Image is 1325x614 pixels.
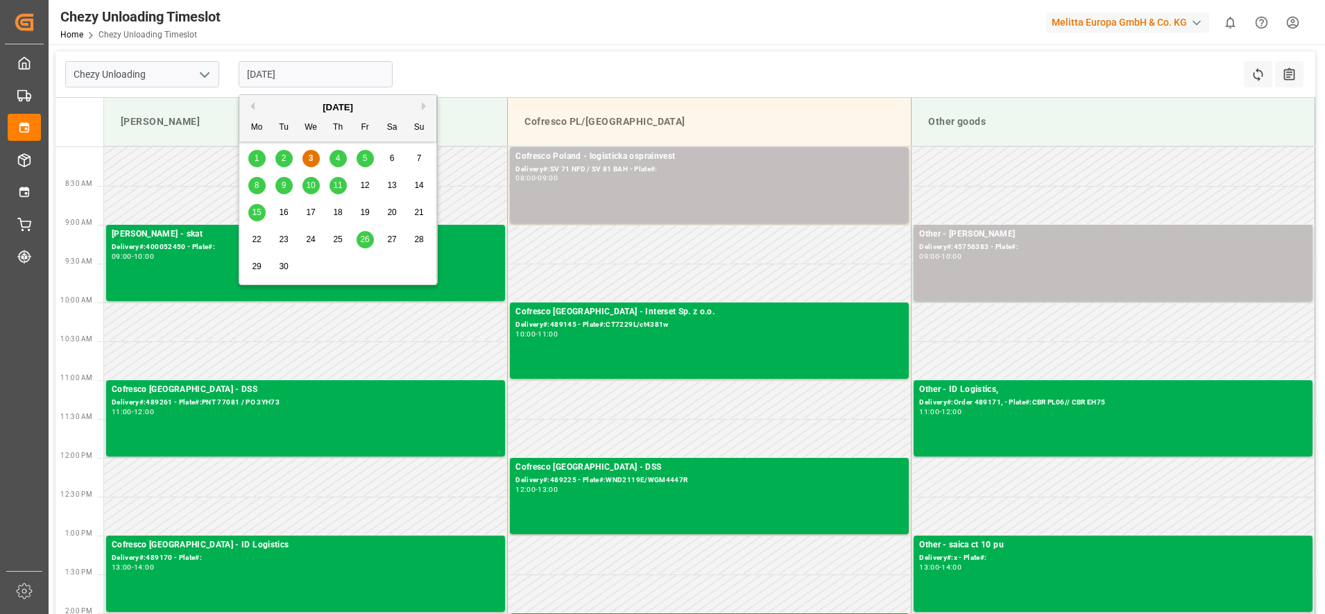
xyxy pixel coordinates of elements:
[333,207,342,217] span: 18
[919,564,939,570] div: 13:00
[275,119,293,137] div: Tu
[919,228,1307,241] div: Other - [PERSON_NAME]
[515,475,903,486] div: Delivery#:489225 - Plate#:WND2119E/WGM4447R
[414,180,423,190] span: 14
[387,207,396,217] span: 20
[65,219,92,226] span: 9:00 AM
[357,119,374,137] div: Fr
[363,153,368,163] span: 5
[112,552,499,564] div: Delivery#:489170 - Plate#:
[306,207,315,217] span: 17
[275,204,293,221] div: Choose Tuesday, September 16th, 2025
[390,153,395,163] span: 6
[255,180,259,190] span: 8
[302,231,320,248] div: Choose Wednesday, September 24th, 2025
[1046,12,1209,33] div: Melitta Europa GmbH & Co. KG
[115,109,496,135] div: [PERSON_NAME]
[275,177,293,194] div: Choose Tuesday, September 9th, 2025
[384,204,401,221] div: Choose Saturday, September 20th, 2025
[941,564,961,570] div: 14:00
[132,564,134,570] div: -
[1215,7,1246,38] button: show 0 new notifications
[536,331,538,337] div: -
[357,177,374,194] div: Choose Friday, September 12th, 2025
[246,102,255,110] button: Previous Month
[65,257,92,265] span: 9:30 AM
[333,180,342,190] span: 11
[515,331,536,337] div: 10:00
[60,30,83,40] a: Home
[60,452,92,459] span: 12:00 PM
[306,180,315,190] span: 10
[60,413,92,420] span: 11:30 AM
[519,109,900,135] div: Cofresco PL/[GEOGRAPHIC_DATA]
[357,150,374,167] div: Choose Friday, September 5th, 2025
[112,564,132,570] div: 13:00
[279,262,288,271] span: 30
[411,177,428,194] div: Choose Sunday, September 14th, 2025
[919,538,1307,552] div: Other - saica ct 10 pu
[360,234,369,244] span: 26
[194,64,214,85] button: open menu
[248,231,266,248] div: Choose Monday, September 22nd, 2025
[279,234,288,244] span: 23
[384,177,401,194] div: Choose Saturday, September 13th, 2025
[336,153,341,163] span: 4
[306,234,315,244] span: 24
[536,175,538,181] div: -
[132,253,134,259] div: -
[515,305,903,319] div: Cofresco [GEOGRAPHIC_DATA] - Interset Sp. z o.o.
[248,119,266,137] div: Mo
[515,175,536,181] div: 08:00
[515,319,903,331] div: Delivery#:489145 - Plate#:CT7229L/ct4381w
[939,564,941,570] div: -
[65,568,92,576] span: 1:30 PM
[515,461,903,475] div: Cofresco [GEOGRAPHIC_DATA] - DSS
[282,153,287,163] span: 2
[134,409,154,415] div: 12:00
[112,409,132,415] div: 11:00
[302,119,320,137] div: We
[275,231,293,248] div: Choose Tuesday, September 23rd, 2025
[538,175,558,181] div: 09:00
[60,335,92,343] span: 10:30 AM
[414,207,423,217] span: 21
[939,253,941,259] div: -
[239,101,436,114] div: [DATE]
[112,383,499,397] div: Cofresco [GEOGRAPHIC_DATA] - DSS
[239,61,393,87] input: DD.MM.YYYY
[387,234,396,244] span: 27
[302,177,320,194] div: Choose Wednesday, September 10th, 2025
[360,180,369,190] span: 12
[243,145,433,280] div: month 2025-09
[330,119,347,137] div: Th
[414,234,423,244] span: 28
[65,529,92,537] span: 1:00 PM
[538,486,558,493] div: 13:00
[248,258,266,275] div: Choose Monday, September 29th, 2025
[919,409,939,415] div: 11:00
[1046,9,1215,35] button: Melitta Europa GmbH & Co. KG
[248,177,266,194] div: Choose Monday, September 8th, 2025
[919,397,1307,409] div: Delivery#:Order 489171, - Plate#:CBR PL06// CBR EH75
[252,234,261,244] span: 22
[330,231,347,248] div: Choose Thursday, September 25th, 2025
[384,119,401,137] div: Sa
[330,204,347,221] div: Choose Thursday, September 18th, 2025
[112,397,499,409] div: Delivery#:489261 - Plate#:PNT 77081 / PO 3YH73
[538,331,558,337] div: 11:00
[411,231,428,248] div: Choose Sunday, September 28th, 2025
[132,409,134,415] div: -
[282,180,287,190] span: 9
[112,228,499,241] div: [PERSON_NAME] - skat
[411,150,428,167] div: Choose Sunday, September 7th, 2025
[384,150,401,167] div: Choose Saturday, September 6th, 2025
[252,262,261,271] span: 29
[112,253,132,259] div: 09:00
[302,150,320,167] div: Choose Wednesday, September 3rd, 2025
[919,241,1307,253] div: Delivery#:45756383 - Plate#:
[275,150,293,167] div: Choose Tuesday, September 2nd, 2025
[255,153,259,163] span: 1
[112,538,499,552] div: Cofresco [GEOGRAPHIC_DATA] - ID Logistics
[387,180,396,190] span: 13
